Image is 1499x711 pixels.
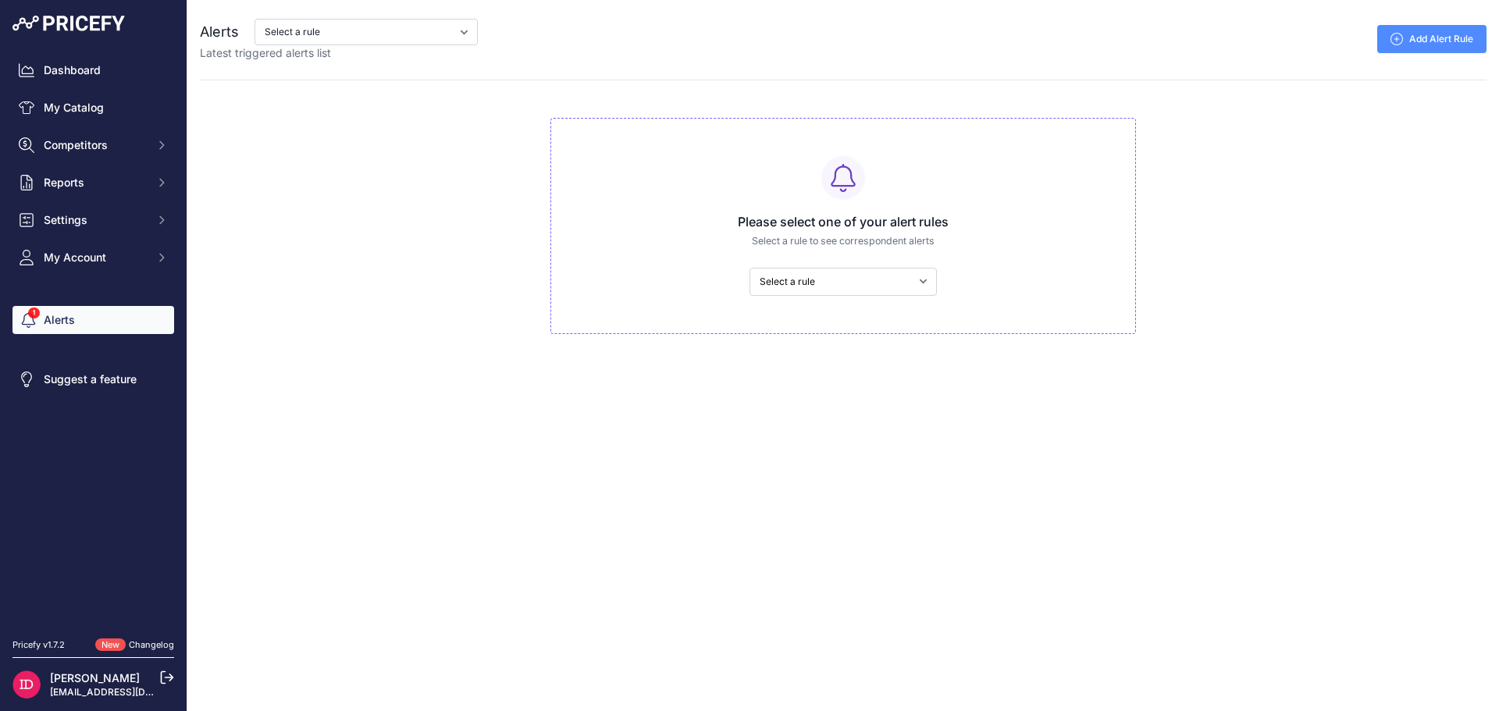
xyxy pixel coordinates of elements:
[50,686,213,698] a: [EMAIL_ADDRESS][DOMAIN_NAME]
[12,16,125,31] img: Pricefy Logo
[12,638,65,652] div: Pricefy v1.7.2
[12,56,174,620] nav: Sidebar
[44,175,146,190] span: Reports
[200,23,239,40] span: Alerts
[12,131,174,159] button: Competitors
[200,45,478,61] p: Latest triggered alerts list
[50,671,140,684] a: [PERSON_NAME]
[564,234,1123,249] p: Select a rule to see correspondent alerts
[44,250,146,265] span: My Account
[44,212,146,228] span: Settings
[95,638,126,652] span: New
[44,137,146,153] span: Competitors
[12,94,174,122] a: My Catalog
[12,56,174,84] a: Dashboard
[564,212,1123,231] h3: Please select one of your alert rules
[12,365,174,393] a: Suggest a feature
[129,639,174,650] a: Changelog
[12,169,174,197] button: Reports
[12,244,174,272] button: My Account
[12,306,174,334] a: Alerts
[12,206,174,234] button: Settings
[1377,25,1487,53] a: Add Alert Rule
